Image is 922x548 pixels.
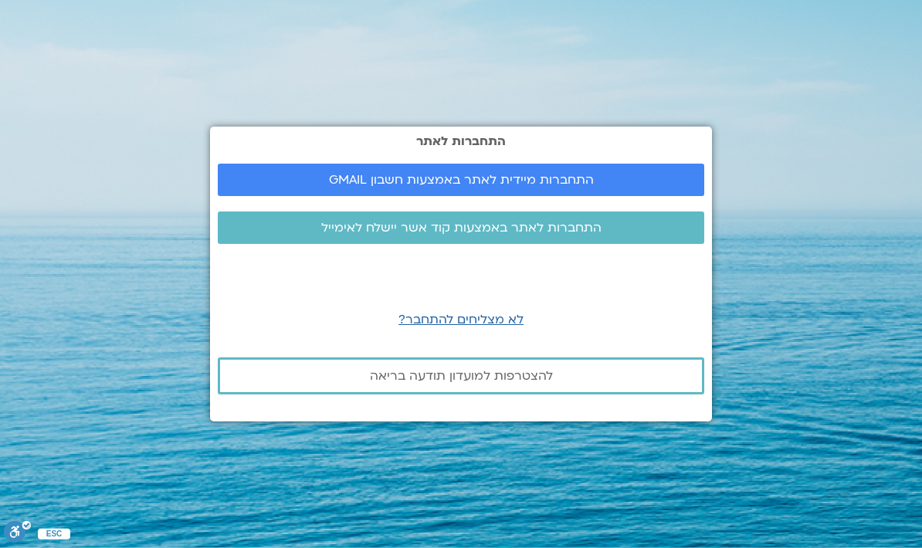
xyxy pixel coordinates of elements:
[218,211,704,244] a: התחברות לאתר באמצעות קוד אשר יישלח לאימייל
[329,173,594,187] span: התחברות מיידית לאתר באמצעות חשבון GMAIL
[321,221,602,235] span: התחברות לאתר באמצעות קוד אשר יישלח לאימייל
[370,369,553,383] span: להצטרפות למועדון תודעה בריאה
[398,311,524,328] a: לא מצליחים להתחבר?
[218,357,704,394] a: להצטרפות למועדון תודעה בריאה
[218,134,704,148] h2: התחברות לאתר
[218,164,704,196] a: התחברות מיידית לאתר באמצעות חשבון GMAIL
